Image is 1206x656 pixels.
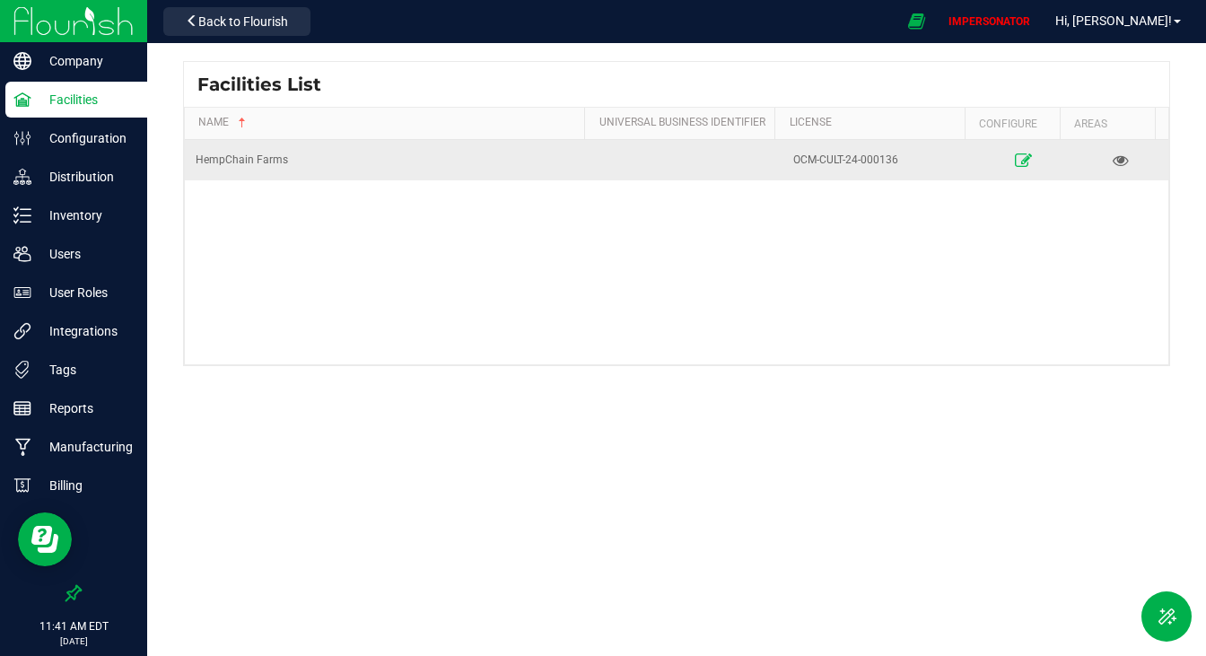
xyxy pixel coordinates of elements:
inline-svg: Integrations [13,322,31,340]
p: Billing [31,475,139,496]
span: Back to Flourish [198,14,288,29]
div: OCM-CULT-24-000136 [793,152,965,169]
iframe: Resource center [18,512,72,566]
p: 11:41 AM EDT [8,618,139,634]
span: Hi, [PERSON_NAME]! [1055,13,1172,28]
a: Name [198,116,578,130]
a: Universal Business Identifier [599,116,768,130]
p: Inventory [31,205,139,226]
span: Open Ecommerce Menu [896,4,937,39]
th: Configure [965,108,1060,140]
a: License [790,116,958,130]
inline-svg: Users [13,245,31,263]
span: Facilities List [197,71,321,98]
th: Areas [1060,108,1155,140]
p: User Roles [31,282,139,303]
p: Tags [31,359,139,380]
p: Users [31,243,139,265]
inline-svg: Manufacturing [13,438,31,456]
p: Configuration [31,127,139,149]
label: Pin the sidebar to full width on large screens [65,584,83,602]
button: Back to Flourish [163,7,310,36]
p: [DATE] [8,634,139,648]
p: Manufacturing [31,436,139,458]
p: Integrations [31,320,139,342]
p: Reports [31,398,139,419]
inline-svg: Billing [13,477,31,494]
p: Distribution [31,166,139,188]
p: Company [31,50,139,72]
inline-svg: Reports [13,399,31,417]
inline-svg: Tags [13,361,31,379]
inline-svg: Facilities [13,91,31,109]
inline-svg: Inventory [13,206,31,224]
inline-svg: Distribution [13,168,31,186]
p: IMPERSONATOR [941,13,1037,30]
inline-svg: User Roles [13,284,31,302]
inline-svg: Company [13,52,31,70]
p: Facilities [31,89,139,110]
div: HempChain Farms [196,152,579,169]
button: Toggle Menu [1141,591,1192,642]
inline-svg: Configuration [13,129,31,147]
